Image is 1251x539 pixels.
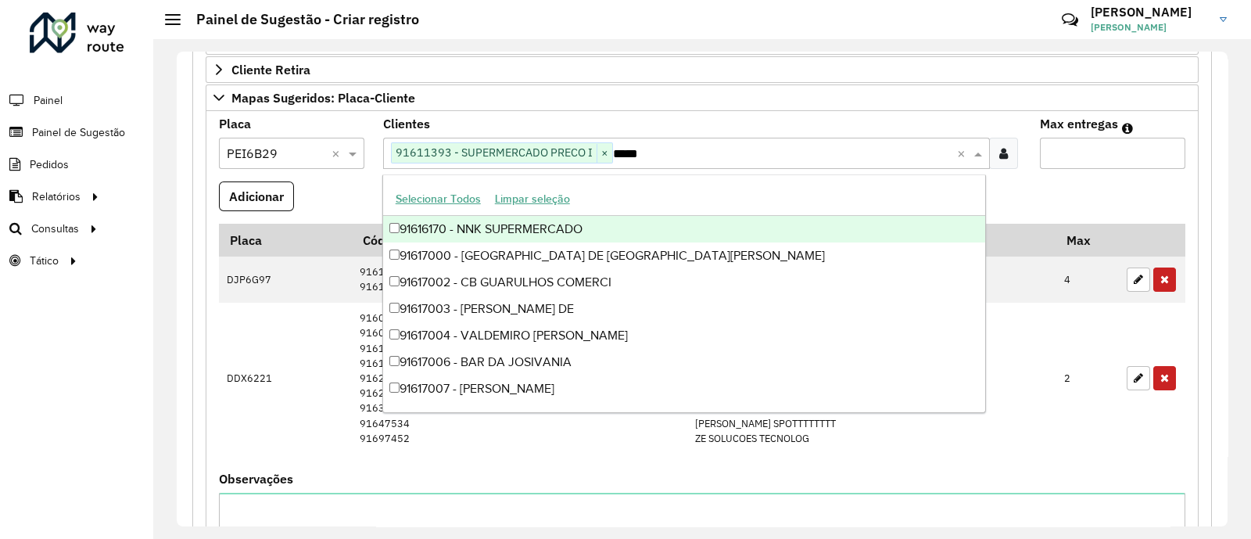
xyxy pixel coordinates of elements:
button: Limpar seleção [488,187,577,211]
h2: Painel de Sugestão - Criar registro [181,11,419,28]
span: Pedidos [30,156,69,173]
td: 2 [1056,303,1119,455]
span: Consultas [31,221,79,237]
div: 91617002 - CB GUARULHOS COMERCI [383,269,986,296]
h3: [PERSON_NAME] [1091,5,1208,20]
span: Tático [30,253,59,269]
td: DJP6G97 [219,257,352,303]
label: Clientes [383,114,430,133]
div: 91617007 - [PERSON_NAME] [383,376,986,402]
div: 91617009 - M R LACERDA COMERCIO [383,402,986,429]
label: Max entregas [1040,114,1118,133]
div: 91617004 - VALDEMIRO [PERSON_NAME] [383,322,986,349]
a: Mapas Sugeridos: Placa-Cliente [206,84,1199,111]
td: 4 [1056,257,1119,303]
div: 91617003 - [PERSON_NAME] DE [383,296,986,322]
span: Painel de Sugestão [32,124,125,141]
span: [PERSON_NAME] [1091,20,1208,34]
button: Selecionar Todos [389,187,488,211]
span: Mapas Sugeridos: Placa-Cliente [231,92,415,104]
th: Placa [219,224,352,257]
span: Clear all [957,144,970,163]
td: 91613561 91618183 [352,257,687,303]
button: Adicionar [219,181,294,211]
span: Cliente Retira [231,63,310,76]
td: 91600297 91602641 91615745 91616102 91620375 91623608 91639391 91647534 91697452 [352,303,687,455]
th: Código Cliente [352,224,687,257]
div: 91617000 - [GEOGRAPHIC_DATA] DE [GEOGRAPHIC_DATA][PERSON_NAME] [383,243,986,269]
label: Observações [219,469,293,488]
a: Contato Rápido [1053,3,1087,37]
th: Max [1056,224,1119,257]
span: Painel [34,92,63,109]
em: Máximo de clientes que serão colocados na mesma rota com os clientes informados [1122,122,1133,135]
div: 91616170 - NNK SUPERMERCADO [383,216,986,243]
td: DDX6221 [219,303,352,455]
label: Placa [219,114,251,133]
a: Cliente Retira [206,56,1199,83]
div: 91617006 - BAR DA JOSIVANIA [383,349,986,376]
span: Clear all [332,144,345,163]
span: 91611393 - SUPERMERCADO PRECO I [392,143,597,162]
span: × [597,144,612,163]
span: Relatórios [32,189,81,205]
ng-dropdown-panel: Options list [382,174,987,413]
